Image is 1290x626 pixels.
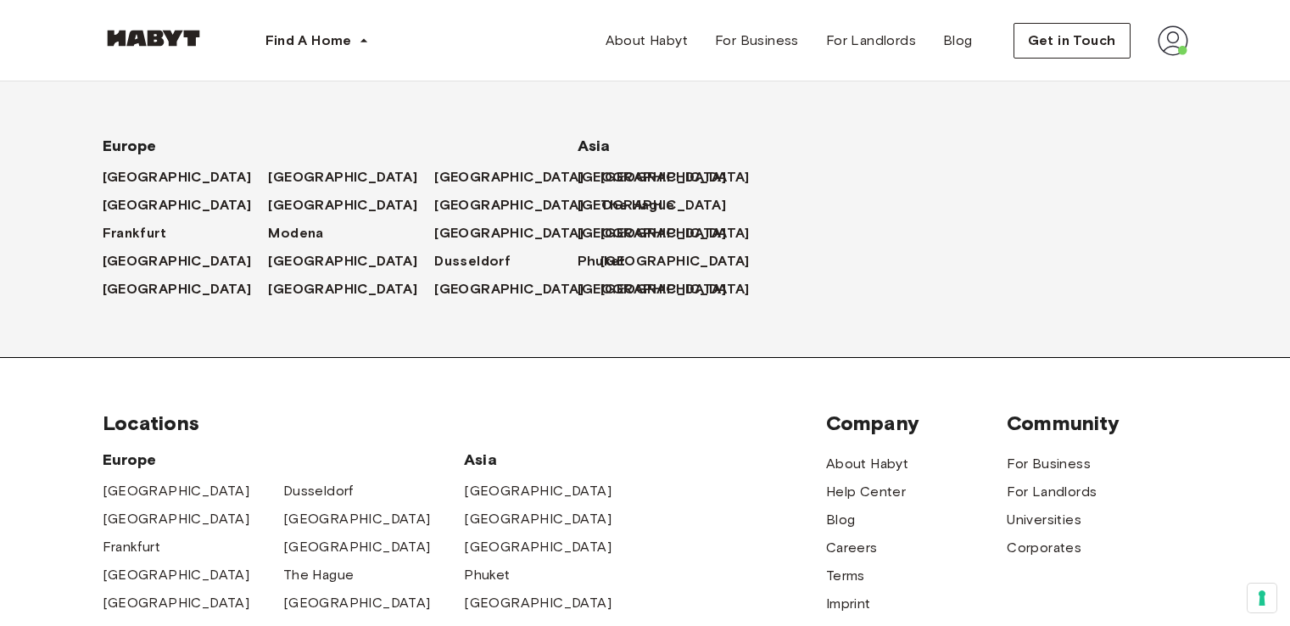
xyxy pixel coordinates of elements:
a: [GEOGRAPHIC_DATA] [600,279,767,299]
a: Modena [268,223,340,243]
a: [GEOGRAPHIC_DATA] [268,195,434,215]
span: [GEOGRAPHIC_DATA] [434,223,584,243]
span: [GEOGRAPHIC_DATA] [578,279,727,299]
a: Blog [826,510,856,530]
span: Europe [103,136,523,156]
a: For Business [1007,454,1091,474]
span: Find A Home [265,31,352,51]
span: Locations [103,411,826,436]
a: [GEOGRAPHIC_DATA] [268,167,434,187]
span: [GEOGRAPHIC_DATA] [268,167,417,187]
a: [GEOGRAPHIC_DATA] [103,279,269,299]
a: For Landlords [1007,482,1097,502]
span: Modena [268,223,323,243]
a: [GEOGRAPHIC_DATA] [464,593,611,613]
a: For Business [701,24,813,58]
img: avatar [1158,25,1188,56]
a: [GEOGRAPHIC_DATA] [283,509,431,529]
a: The Hague [283,565,355,585]
span: For Landlords [826,31,916,51]
span: [GEOGRAPHIC_DATA] [464,537,611,557]
a: [GEOGRAPHIC_DATA] [434,195,600,215]
span: Europe [103,450,465,470]
a: About Habyt [592,24,701,58]
a: [GEOGRAPHIC_DATA] [268,251,434,271]
a: Terms [826,566,865,586]
a: [GEOGRAPHIC_DATA] [103,593,250,613]
a: For Landlords [813,24,930,58]
span: Dusseldorf [434,251,511,271]
a: [GEOGRAPHIC_DATA] [600,223,767,243]
span: [GEOGRAPHIC_DATA] [268,195,417,215]
span: Blog [943,31,973,51]
span: [GEOGRAPHIC_DATA] [578,195,727,215]
a: [GEOGRAPHIC_DATA] [434,279,600,299]
a: Phuket [578,251,643,271]
a: [GEOGRAPHIC_DATA] [600,167,767,187]
a: [GEOGRAPHIC_DATA] [268,279,434,299]
span: [GEOGRAPHIC_DATA] [600,251,750,271]
span: About Habyt [606,31,688,51]
a: [GEOGRAPHIC_DATA] [578,279,744,299]
a: Imprint [826,594,871,614]
span: [GEOGRAPHIC_DATA] [268,251,417,271]
a: [GEOGRAPHIC_DATA] [600,251,767,271]
a: [GEOGRAPHIC_DATA] [464,509,611,529]
a: Help Center [826,482,906,502]
a: [GEOGRAPHIC_DATA] [578,223,744,243]
span: Asia [578,136,713,156]
span: [GEOGRAPHIC_DATA] [103,195,252,215]
button: Get in Touch [1014,23,1131,59]
a: [GEOGRAPHIC_DATA] [283,593,431,613]
a: Frankfurt [103,537,161,557]
a: [GEOGRAPHIC_DATA] [103,251,269,271]
a: [GEOGRAPHIC_DATA] [283,537,431,557]
a: About Habyt [826,454,908,474]
span: Frankfurt [103,223,167,243]
button: Your consent preferences for tracking technologies [1248,584,1276,612]
a: [GEOGRAPHIC_DATA] [578,195,744,215]
span: [GEOGRAPHIC_DATA] [434,167,584,187]
a: Dusseldorf [434,251,528,271]
span: Community [1007,411,1187,436]
a: [GEOGRAPHIC_DATA] [434,167,600,187]
span: Company [826,411,1007,436]
a: [GEOGRAPHIC_DATA] [103,565,250,585]
span: [GEOGRAPHIC_DATA] [578,167,727,187]
a: Universities [1007,510,1081,530]
a: Careers [826,538,878,558]
a: [GEOGRAPHIC_DATA] [578,167,744,187]
a: [GEOGRAPHIC_DATA] [103,509,250,529]
a: [GEOGRAPHIC_DATA] [103,195,269,215]
span: Asia [464,450,645,470]
a: Phuket [464,565,510,585]
span: [GEOGRAPHIC_DATA] [103,251,252,271]
span: [GEOGRAPHIC_DATA] [578,223,727,243]
img: Habyt [103,30,204,47]
a: [GEOGRAPHIC_DATA] [464,481,611,501]
span: Dusseldorf [283,481,354,501]
a: [GEOGRAPHIC_DATA] [103,481,250,501]
span: [GEOGRAPHIC_DATA] [103,167,252,187]
span: [GEOGRAPHIC_DATA] [268,279,417,299]
span: [GEOGRAPHIC_DATA] [434,195,584,215]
